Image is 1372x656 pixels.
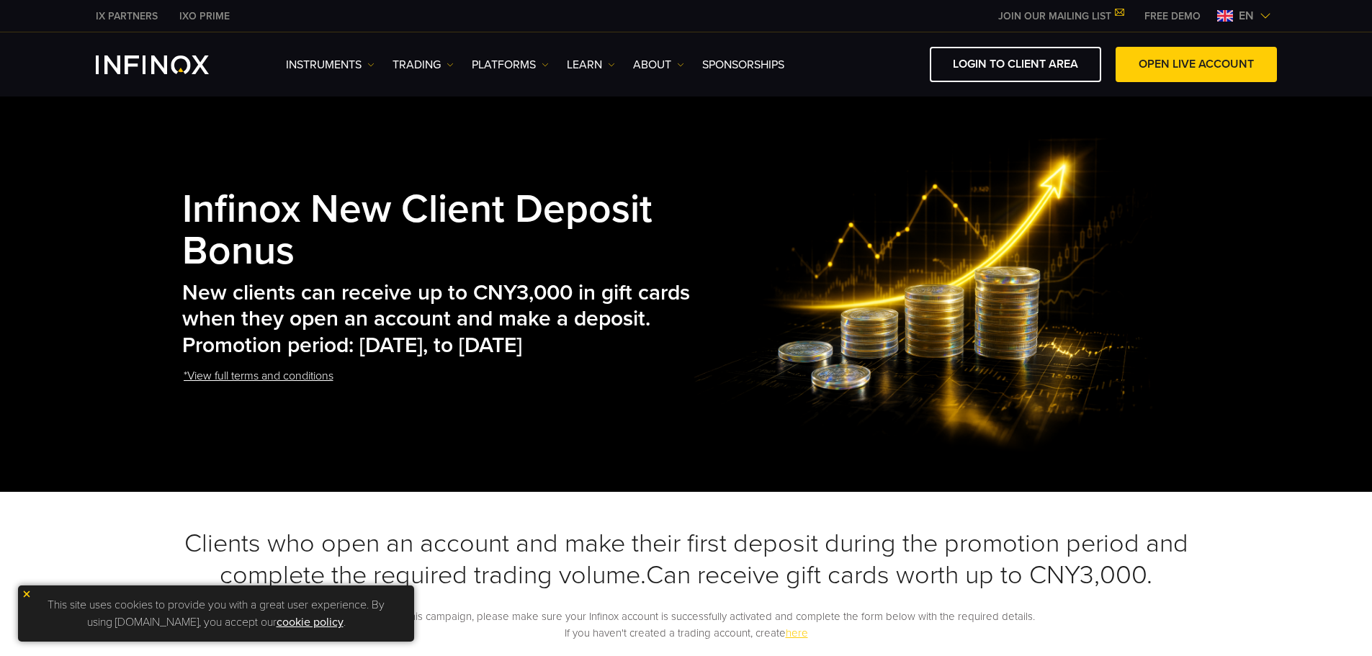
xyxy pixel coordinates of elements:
[286,56,375,73] a: Instruments
[786,626,808,639] a: here
[25,593,407,634] p: This site uses cookies to provide you with a great user experience. By using [DOMAIN_NAME], you a...
[182,608,1191,641] p: To take part in this campaign, please make sure your Infinox account is successfully activated an...
[1233,7,1260,24] span: en
[393,56,454,73] a: TRADING
[1116,47,1277,82] a: OPEN LIVE ACCOUNT
[85,9,169,24] a: INFINOX
[182,280,695,359] h2: New clients can receive up to CNY3,000 in gift cards when they open an account and make a deposit...
[182,186,653,275] strong: Infinox New Client Deposit Bonus
[567,56,615,73] a: Learn
[930,47,1101,82] a: LOGIN TO CLIENT AREA
[1134,9,1211,24] a: INFINOX MENU
[702,56,784,73] a: SPONSORSHIPS
[182,359,335,394] a: *View full terms and conditions
[22,589,32,599] img: yellow close icon
[987,10,1134,22] a: JOIN OUR MAILING LIST
[96,55,243,74] a: INFINOX Logo
[633,56,684,73] a: ABOUT
[182,528,1191,591] h3: Clients who open an account and make their first deposit during the promotion period and complete...
[169,9,241,24] a: INFINOX
[472,56,549,73] a: PLATFORMS
[277,615,344,629] a: cookie policy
